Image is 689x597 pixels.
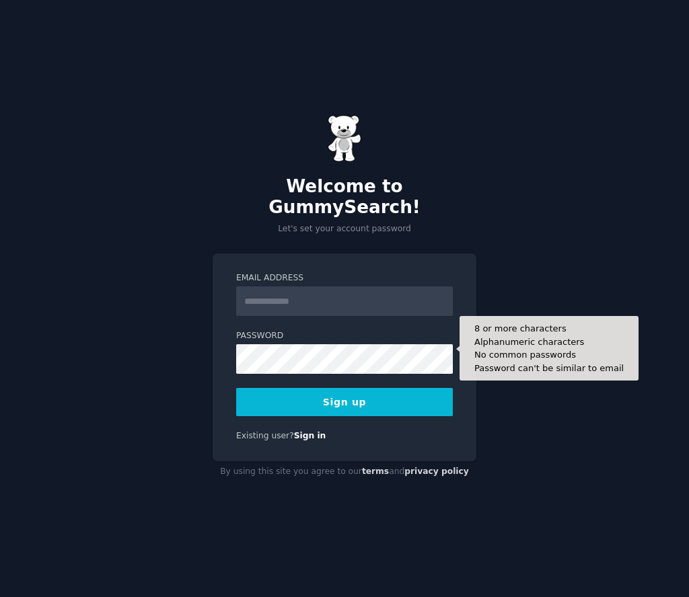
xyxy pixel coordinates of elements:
label: Email Address [236,272,453,284]
button: Sign up [236,388,453,416]
h2: Welcome to GummySearch! [213,176,476,218]
div: By using this site you agree to our and [213,461,476,483]
span: Existing user? [236,431,294,440]
a: terms [362,467,389,476]
a: Sign in [294,431,326,440]
label: Password [236,330,453,342]
a: privacy policy [404,467,469,476]
img: Gummy Bear [328,115,361,162]
p: Let's set your account password [213,223,476,235]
